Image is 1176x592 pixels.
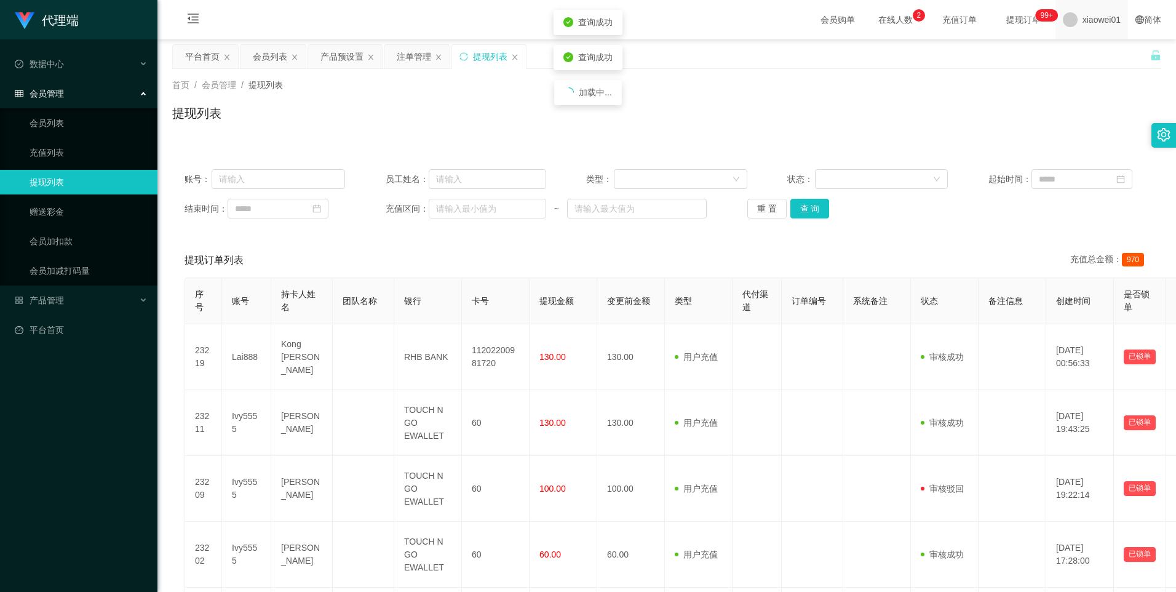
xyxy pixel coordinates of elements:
[586,173,614,186] span: 类型：
[567,199,707,218] input: 请输入最大值为
[15,89,23,98] i: 图标: table
[15,15,79,25] a: 代理端
[675,550,718,559] span: 用户充值
[185,522,222,588] td: 23202
[343,296,377,306] span: 团队名称
[1046,324,1114,390] td: [DATE] 00:56:33
[921,418,964,428] span: 审核成功
[222,522,271,588] td: Ivy5555
[1150,50,1161,61] i: 图标: unlock
[15,12,34,30] img: logo.9652507e.png
[1070,253,1149,268] div: 充值总金额：
[607,296,650,306] span: 变更前金额
[597,324,665,390] td: 130.00
[564,87,574,97] i: icon: loading
[248,80,283,90] span: 提现列表
[42,1,79,40] h1: 代理端
[185,390,222,456] td: 23211
[1000,15,1047,24] span: 提现订单
[1124,350,1156,364] button: 已锁单
[241,80,244,90] span: /
[597,522,665,588] td: 60.00
[394,390,462,456] td: TOUCH N GO EWALLET
[675,484,718,494] span: 用户充值
[195,289,204,312] span: 序号
[30,199,148,224] a: 赠送彩金
[386,202,429,215] span: 充值区间：
[271,324,333,390] td: Kong [PERSON_NAME]
[539,550,561,559] span: 60.00
[675,296,692,306] span: 类型
[394,456,462,522] td: TOUCH N GO EWALLET
[1056,296,1091,306] span: 创建时间
[232,296,249,306] span: 账号
[404,296,421,306] span: 银行
[1157,128,1170,142] i: 图标: setting
[921,352,964,362] span: 审核成功
[320,45,364,68] div: 产品预设置
[30,111,148,135] a: 会员列表
[394,324,462,390] td: RHB BANK
[462,522,530,588] td: 60
[222,456,271,522] td: Ivy5555
[462,456,530,522] td: 60
[936,15,983,24] span: 充值订单
[291,54,298,61] i: 图标: close
[988,296,1023,306] span: 备注信息
[185,202,228,215] span: 结束时间：
[172,80,189,90] span: 首页
[462,390,530,456] td: 60
[933,175,940,184] i: 图标: down
[185,173,212,186] span: 账号：
[1116,175,1125,183] i: 图标: calendar
[222,324,271,390] td: Lai888
[312,204,321,213] i: 图标: calendar
[30,229,148,254] a: 会员加扣款
[792,296,826,306] span: 订单编号
[30,170,148,194] a: 提现列表
[742,289,768,312] span: 代付渠道
[185,253,244,268] span: 提现订单列表
[563,52,573,62] i: icon: check-circle
[185,456,222,522] td: 23209
[675,418,718,428] span: 用户充值
[194,80,197,90] span: /
[271,456,333,522] td: [PERSON_NAME]
[733,175,740,184] i: 图标: down
[579,87,612,97] span: 加载中...
[472,296,489,306] span: 卡号
[1124,547,1156,562] button: 已锁单
[747,199,787,218] button: 重 置
[921,484,964,494] span: 审核驳回
[253,45,287,68] div: 会员列表
[597,390,665,456] td: 130.00
[459,52,468,61] i: 图标: sync
[15,89,64,98] span: 会员管理
[787,173,815,186] span: 状态：
[172,104,221,122] h1: 提现列表
[30,258,148,283] a: 会员加减打码量
[578,17,613,27] span: 查询成功
[1135,15,1144,24] i: 图标: global
[435,54,442,61] i: 图标: close
[853,296,888,306] span: 系统备注
[1046,522,1114,588] td: [DATE] 17:28:00
[222,390,271,456] td: Ivy5555
[185,45,220,68] div: 平台首页
[597,456,665,522] td: 100.00
[872,15,919,24] span: 在线人数
[15,295,64,305] span: 产品管理
[271,522,333,588] td: [PERSON_NAME]
[30,140,148,165] a: 充值列表
[913,9,925,22] sup: 2
[462,324,530,390] td: 11202200981720
[578,52,613,62] span: 查询成功
[281,289,316,312] span: 持卡人姓名
[1124,415,1156,430] button: 已锁单
[1046,456,1114,522] td: [DATE] 19:22:14
[1046,390,1114,456] td: [DATE] 19:43:25
[473,45,507,68] div: 提现列表
[1036,9,1058,22] sup: 1204
[212,169,345,189] input: 请输入
[15,296,23,305] i: 图标: appstore-o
